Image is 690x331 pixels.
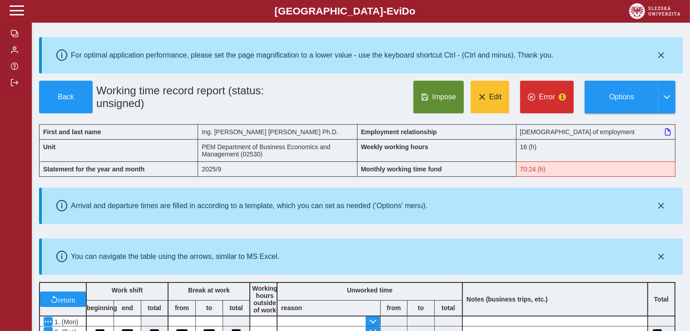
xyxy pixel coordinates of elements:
font: Arrival and departure times are filled in according to a template, which you can set as needed ('... [71,202,427,209]
font: from [175,304,189,312]
font: PEM Department of Business Economics and Management (02530) [202,143,330,158]
font: - [383,5,387,17]
div: Fond pracovní doby (70:24 h) a součet hodin (70:54 h) se neshodují! [516,161,675,177]
font: Ing. [PERSON_NAME] [PERSON_NAME] Ph.D. [202,128,338,136]
font: from [387,304,401,312]
button: Menu [44,317,53,326]
button: Error1 [520,81,574,113]
font: total [229,304,243,312]
font: Edit [489,93,502,101]
font: Statement for the year and month [43,165,144,173]
font: total [148,304,161,312]
img: logo_web_su.png [629,3,680,19]
font: reason [281,304,302,312]
font: [GEOGRAPHIC_DATA] [274,5,383,17]
font: total [442,304,455,312]
font: 1. (Mon) [55,318,78,326]
font: 70:24 (h) [520,165,546,173]
font: 1 [561,94,564,100]
button: Impose [413,81,463,113]
font: Employment relationship [361,128,437,136]
font: o [409,5,416,17]
font: Working time record report (status: unsigned) [96,84,264,109]
font: 2025/9 [202,165,221,173]
font: to [206,304,212,312]
font: to [418,304,424,312]
font: Break at work [188,287,230,294]
font: Impose [432,93,456,101]
font: D [402,5,409,17]
font: Work shift [112,287,143,294]
font: Working hours outside of work [252,285,278,314]
font: 16 (h) [520,143,537,151]
button: Edit [471,81,510,113]
font: end [122,304,133,312]
font: Total [654,296,669,303]
button: Options [585,81,658,113]
button: Back [39,81,93,113]
font: return [58,296,75,303]
font: Error [539,93,555,101]
font: [DEMOGRAPHIC_DATA] of employment [520,128,635,136]
font: beginning [87,304,117,312]
button: return [40,292,86,307]
font: Evi [387,5,402,17]
font: Monthly working time fund [361,165,442,173]
font: Weekly working hours [361,143,428,151]
font: First and last name [43,128,101,136]
font: Notes (business trips, etc.) [467,296,548,303]
font: Unworked time [347,287,392,294]
font: For optimal application performance, please set the page magnification to a lower value - use the... [71,51,553,59]
font: You can navigate the table using the arrows, similar to MS Excel. [71,253,279,260]
font: Options [609,93,634,101]
font: Back [58,93,74,101]
font: Unit [43,143,55,151]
